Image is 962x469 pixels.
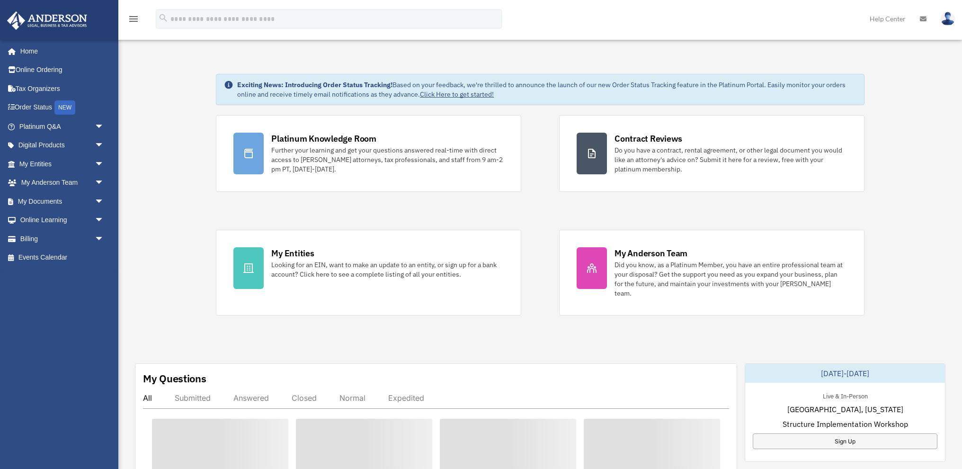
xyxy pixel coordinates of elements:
[95,229,114,249] span: arrow_drop_down
[7,42,114,61] a: Home
[615,133,682,144] div: Contract Reviews
[95,173,114,193] span: arrow_drop_down
[292,393,317,403] div: Closed
[615,260,847,298] div: Did you know, as a Platinum Member, you have an entire professional team at your disposal? Get th...
[745,364,945,383] div: [DATE]-[DATE]
[271,133,376,144] div: Platinum Knowledge Room
[237,81,392,89] strong: Exciting News: Introducing Order Status Tracking!
[95,136,114,155] span: arrow_drop_down
[420,90,494,99] a: Click Here to get started!
[216,230,521,316] a: My Entities Looking for an EIN, want to make an update to an entity, or sign up for a bank accoun...
[233,393,269,403] div: Answered
[559,230,864,316] a: My Anderson Team Did you know, as a Platinum Member, you have an entire professional team at your...
[128,13,139,25] i: menu
[753,433,937,449] a: Sign Up
[941,12,955,26] img: User Pic
[783,418,908,430] span: Structure Implementation Workshop
[4,11,90,30] img: Anderson Advisors Platinum Portal
[7,61,118,80] a: Online Ordering
[615,145,847,174] div: Do you have a contract, rental agreement, or other legal document you would like an attorney's ad...
[7,154,118,173] a: My Entitiesarrow_drop_down
[7,248,118,267] a: Events Calendar
[7,173,118,192] a: My Anderson Teamarrow_drop_down
[787,404,903,415] span: [GEOGRAPHIC_DATA], [US_STATE]
[158,13,169,23] i: search
[95,117,114,136] span: arrow_drop_down
[237,80,856,99] div: Based on your feedback, we're thrilled to announce the launch of our new Order Status Tracking fe...
[7,229,118,248] a: Billingarrow_drop_down
[95,192,114,211] span: arrow_drop_down
[388,393,424,403] div: Expedited
[7,136,118,155] a: Digital Productsarrow_drop_down
[143,371,206,386] div: My Questions
[7,117,118,136] a: Platinum Q&Aarrow_drop_down
[7,211,118,230] a: Online Learningarrow_drop_down
[143,393,152,403] div: All
[216,115,521,192] a: Platinum Knowledge Room Further your learning and get your questions answered real-time with dire...
[95,211,114,230] span: arrow_drop_down
[7,192,118,211] a: My Documentsarrow_drop_down
[559,115,864,192] a: Contract Reviews Do you have a contract, rental agreement, or other legal document you would like...
[271,145,504,174] div: Further your learning and get your questions answered real-time with direct access to [PERSON_NAM...
[128,17,139,25] a: menu
[615,247,687,259] div: My Anderson Team
[271,247,314,259] div: My Entities
[7,98,118,117] a: Order StatusNEW
[95,154,114,174] span: arrow_drop_down
[271,260,504,279] div: Looking for an EIN, want to make an update to an entity, or sign up for a bank account? Click her...
[54,100,75,115] div: NEW
[175,393,211,403] div: Submitted
[339,393,365,403] div: Normal
[815,390,875,400] div: Live & In-Person
[7,79,118,98] a: Tax Organizers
